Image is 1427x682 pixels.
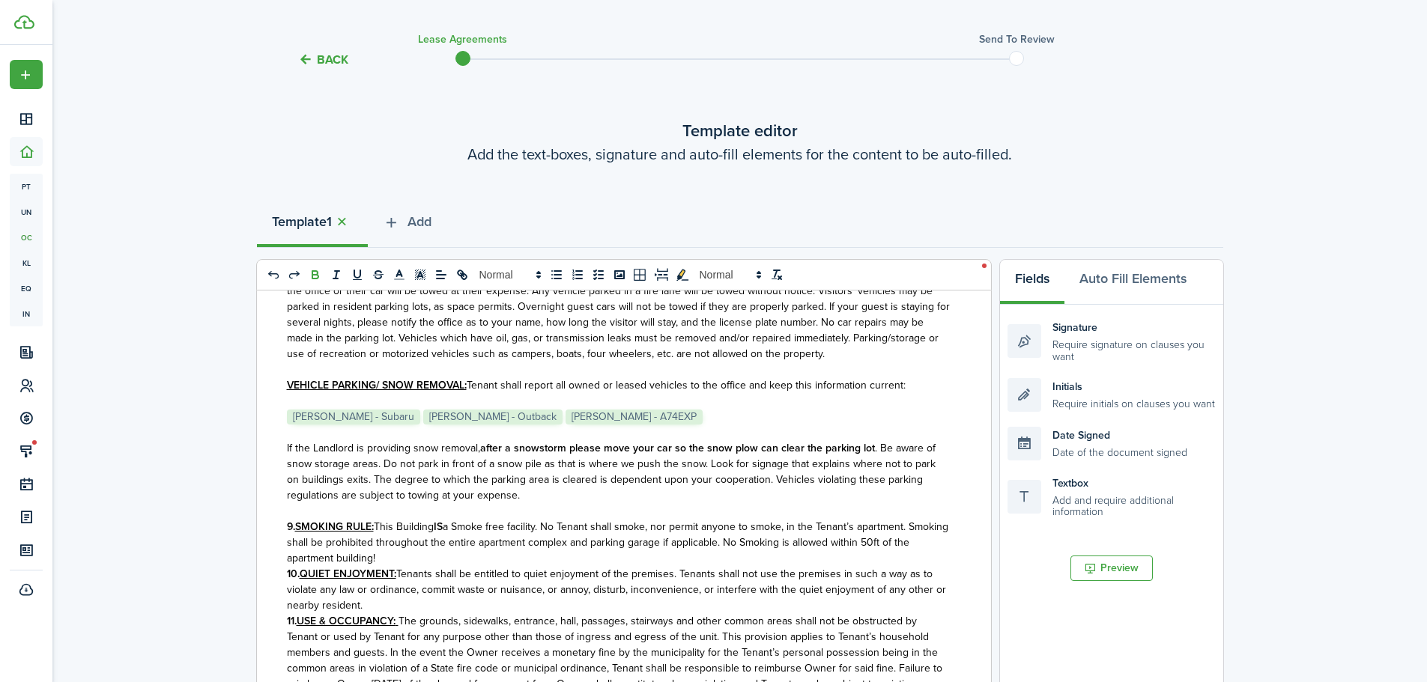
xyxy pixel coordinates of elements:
[1070,555,1153,581] button: Preview
[332,213,353,231] button: Close tab
[588,266,609,284] button: list: check
[300,566,396,582] u: QUIET ENJOYMENT:
[408,212,431,232] span: Add
[1000,260,1064,305] button: Fields
[672,266,693,284] button: toggleMarkYellow: markYellow
[287,267,950,362] span: . Vehicles must be registered, inspected, operable and reported to the office or their car will b...
[651,266,672,284] button: pageBreak
[263,266,284,284] button: undo: undo
[284,266,305,284] button: redo: redo
[467,377,906,393] span: Tenant shall report all owned or leased vehicles to the office and keep this information current:
[14,15,34,29] img: TenantCloud
[287,440,936,503] span: . Be aware of snow storage areas. Do not park in front of a snow pile as that is where we push th...
[368,266,389,284] button: strike
[287,519,948,566] span: a Smoke free facility. No Tenant shall smoke, nor permit anyone to smoke, in the Tenant’s apartme...
[287,613,396,629] strong: 11.
[979,31,1055,47] h3: Send to review
[10,275,43,301] a: eq
[609,266,630,284] button: image
[297,613,396,629] u: USE & OCCUPANCY:
[305,266,326,284] button: bold
[418,31,507,47] h3: Lease Agreements
[434,519,443,535] strong: IS
[287,566,396,582] strong: 10.
[257,118,1223,143] wizard-step-header-title: Template editor
[10,301,43,326] a: in
[567,266,588,284] button: list: ordered
[287,377,467,393] u: VEHICLE PARKING/ SNOW REMOVAL:
[566,409,703,424] span: [PERSON_NAME] - A74EXP
[10,225,43,250] a: oc
[326,266,347,284] button: italic
[298,52,348,67] button: Back
[10,250,43,275] a: kl
[287,566,946,613] span: Tenants shall be entitled to quiet enjoyment of the premises. Tenants shall not use the premises ...
[423,409,563,424] span: [PERSON_NAME] - Outback
[295,519,374,535] u: SMOKING RULE:
[1064,260,1202,305] button: Auto Fill Elements
[287,519,374,535] strong: 9.
[630,266,651,284] button: table-better
[766,266,787,284] button: clean
[10,199,43,225] a: un
[368,203,446,248] button: Add
[10,60,43,89] button: Open menu
[287,440,480,456] span: If the Landlord is providing snow removal,
[10,174,43,199] a: pt
[287,409,420,424] span: [PERSON_NAME] - Subaru
[257,143,1223,165] wizard-step-header-description: Add the text-boxes, signature and auto-fill elements for the content to be auto-filled.
[480,440,875,456] strong: after a snowstorm please move your car so the snow plow can clear the parking lot
[347,266,368,284] button: underline
[374,519,434,535] span: This Building
[546,266,567,284] button: list: bullet
[272,212,327,232] strong: Template
[452,266,473,284] button: link
[327,212,332,232] strong: 1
